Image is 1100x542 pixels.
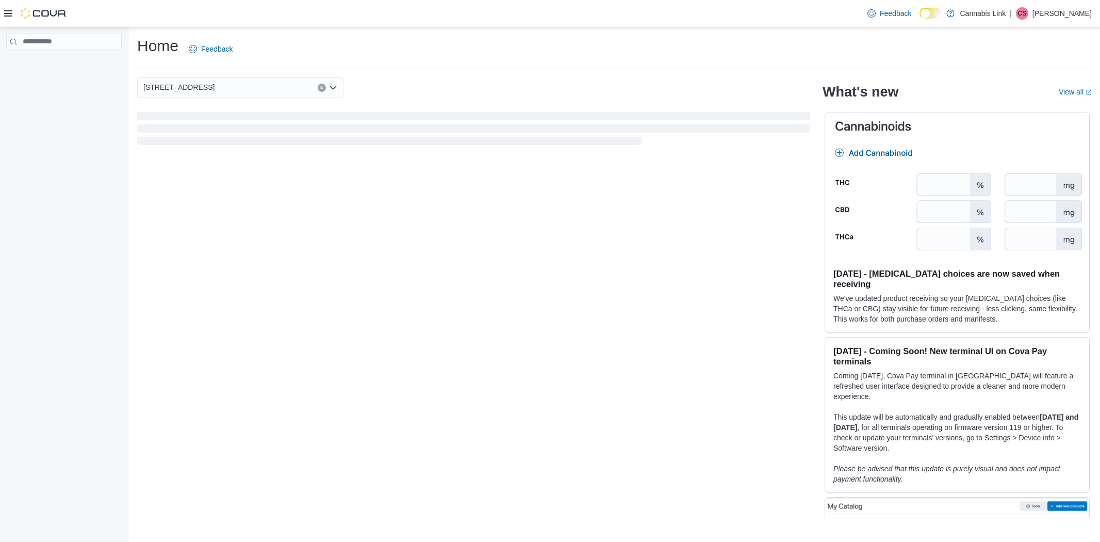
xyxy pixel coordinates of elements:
button: Open list of options [329,84,337,92]
nav: Complex example [6,52,122,77]
svg: External link [1086,89,1092,95]
a: Feedback [185,39,237,59]
p: This update will be automatically and gradually enabled between , for all terminals operating on ... [833,412,1081,453]
p: We've updated product receiving so your [MEDICAL_DATA] choices (like THCa or CBG) stay visible fo... [833,293,1081,324]
h3: [DATE] - Coming Soon! New terminal UI on Cova Pay terminals [833,346,1081,366]
p: Coming [DATE], Cova Pay terminal in [GEOGRAPHIC_DATA] will feature a refreshed user interface des... [833,371,1081,402]
span: [STREET_ADDRESS] [143,81,215,93]
span: Feedback [880,8,911,19]
em: Please be advised that this update is purely visual and does not impact payment functionality. [833,465,1060,483]
a: View allExternal link [1059,88,1092,96]
h1: Home [137,36,178,56]
a: Feedback [863,3,915,24]
h3: [DATE] - [MEDICAL_DATA] choices are now saved when receiving [833,268,1081,289]
div: Chloe Smith [1016,7,1028,20]
button: Clear input [318,84,326,92]
h2: What's new [823,84,898,100]
p: Cannabis Link [960,7,1006,20]
span: Loading [137,114,810,147]
p: | [1010,7,1012,20]
span: Feedback [201,44,233,54]
input: Dark Mode [920,8,941,19]
img: Cova [21,8,67,19]
p: [PERSON_NAME] [1032,7,1092,20]
span: CS [1018,7,1027,20]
